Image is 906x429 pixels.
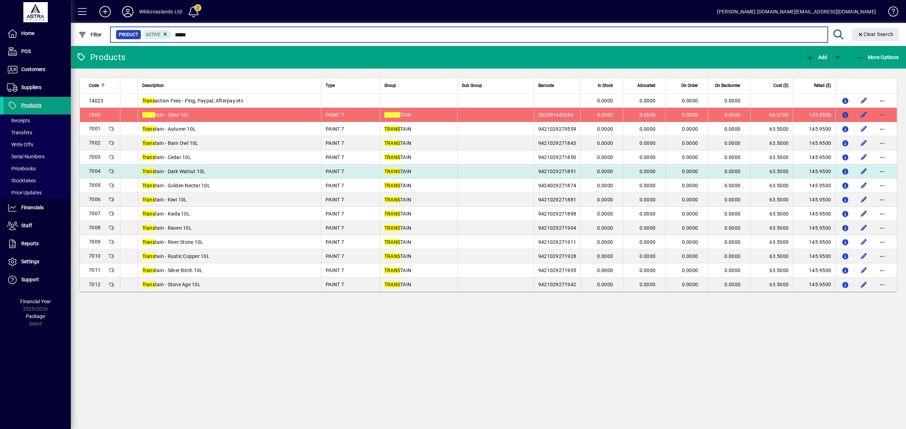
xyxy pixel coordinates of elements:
div: Description [142,82,317,89]
span: Serial Numbers [7,154,45,159]
span: 7003 [89,154,101,160]
span: 7006 [89,196,101,202]
span: PAINT 7 [326,126,344,132]
span: 9421029271935 [538,268,576,273]
button: Edit [858,152,870,163]
div: On Backorder [712,82,747,89]
a: POS [4,43,71,60]
span: TAIN [384,183,411,188]
em: Trans [142,98,155,104]
button: More options [877,222,888,234]
em: Trans [142,169,155,174]
span: TAIN [384,140,411,146]
span: Sub Group [462,82,482,89]
span: 9.0000 [597,112,613,118]
a: Financials [4,199,71,217]
button: Edit [858,236,870,248]
td: 145.9500 [793,249,835,263]
a: Settings [4,253,71,271]
a: Customers [4,61,71,78]
em: Trans [142,112,155,118]
span: 0.0000 [682,154,698,160]
span: 0.0000 [682,239,698,245]
span: Reports [21,241,39,246]
td: 145.9500 [793,150,835,164]
span: Transfers [7,130,32,135]
span: 0.0000 [724,126,741,132]
td: 63.5000 [750,164,793,178]
span: 0.0000 [682,126,698,132]
div: Products [76,52,125,63]
button: More options [877,251,888,262]
span: 9421029271898 [538,211,576,217]
em: Trans [142,126,155,132]
em: TRANS [384,211,400,217]
a: Reports [4,235,71,253]
td: 145.9500 [793,235,835,249]
a: Receipts [4,114,71,127]
span: 9421029271881 [538,197,576,202]
span: Add [806,54,827,60]
span: TAIN [384,211,411,217]
span: 0.0000 [682,169,698,174]
span: 0.0000 [682,112,698,118]
span: TAIN [384,282,411,287]
span: 7004 [89,168,101,174]
span: PAINT 7 [326,183,344,188]
span: 0.0000 [724,239,741,245]
td: 63.5000 [750,178,793,193]
div: Wildcrosslands Ltd [139,6,182,17]
td: 145.9500 [793,221,835,235]
button: More options [877,123,888,135]
span: TAIN [384,268,411,273]
span: PAINT 7 [326,169,344,174]
div: Group [384,82,453,89]
td: 66.6700 [750,108,793,122]
span: Product [119,31,138,38]
span: 0.0000 [724,140,741,146]
span: PAINT 7 [326,140,344,146]
span: TAIN [384,169,411,174]
span: TAIN [384,239,411,245]
button: Filter [76,28,104,41]
span: PAINT 7 [326,253,344,259]
span: 0.0000 [682,140,698,146]
span: 7000 [89,112,101,118]
button: More options [877,208,888,219]
button: More options [877,236,888,248]
span: 0.0000 [724,197,741,202]
span: Active [146,32,160,37]
td: 145.9500 [793,136,835,150]
span: PAINT 7 [326,112,344,118]
span: 0.0000 [724,169,741,174]
em: Trans [142,154,155,160]
div: Sub Group [462,82,529,89]
em: Trans [142,268,155,273]
span: More Options [856,54,899,60]
span: Settings [21,259,39,264]
span: Financials [21,205,44,210]
em: Trans [142,197,155,202]
span: 0.0000 [597,211,613,217]
span: 0.0000 [682,282,698,287]
td: 63.5000 [750,207,793,221]
a: Suppliers [4,79,71,96]
a: Transfers [4,127,71,139]
span: On Backorder [715,82,740,89]
span: 0.0000 [597,126,613,132]
span: 0.0000 [682,225,698,231]
span: PAINT 7 [326,268,344,273]
span: 0.0000 [682,98,698,104]
a: Knowledge Base [883,1,897,24]
em: TRANS [384,183,400,188]
span: 0.0000 [597,239,613,245]
button: More options [877,265,888,276]
a: Write Offs [4,139,71,151]
span: Allocated [637,82,655,89]
span: Type [326,82,335,89]
div: Allocated [627,82,662,89]
span: 9421029271942 [538,282,576,287]
span: 0.0000 [640,225,656,231]
mat-chip: Activation Status: Active [143,30,171,39]
span: 0.0000 [724,98,741,104]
